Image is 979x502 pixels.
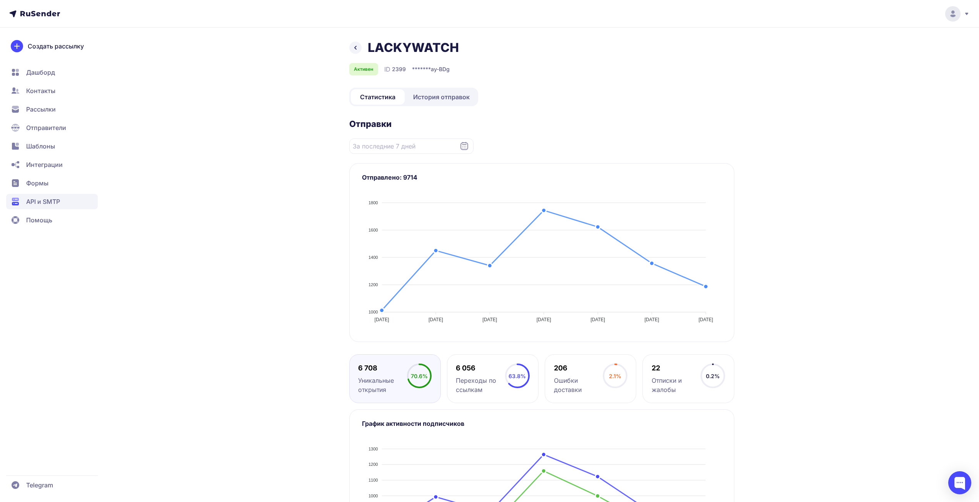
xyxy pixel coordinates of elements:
[456,376,505,394] div: Переходы по ссылкам
[362,419,722,428] h3: График активности подписчиков
[384,65,406,74] div: ID
[369,282,378,287] tspan: 1200
[369,478,378,482] tspan: 1100
[413,92,470,102] span: История отправок
[369,255,378,260] tspan: 1400
[26,480,53,490] span: Telegram
[26,142,55,151] span: Шаблоны
[362,173,722,182] h3: Отправлено: 9714
[360,92,395,102] span: Статистика
[509,373,526,379] span: 63.8%
[652,364,700,373] div: 22
[351,89,405,105] a: Статистика
[369,310,378,314] tspan: 1000
[28,42,84,51] span: Создать рассылку
[536,317,551,322] tspan: [DATE]
[368,40,459,55] h1: LACKYWATCH
[358,364,407,373] div: 6 708
[706,373,720,379] span: 0.2%
[456,364,505,373] div: 6 056
[590,317,605,322] tspan: [DATE]
[392,65,406,73] span: 2399
[26,197,60,206] span: API и SMTP
[369,228,378,232] tspan: 1600
[26,178,48,188] span: Формы
[411,373,428,379] span: 70.6%
[358,376,407,394] div: Уникальные открытия
[369,200,378,205] tspan: 1800
[644,317,659,322] tspan: [DATE]
[26,105,56,114] span: Рассылки
[26,86,55,95] span: Контакты
[406,89,477,105] a: История отправок
[26,123,66,132] span: Отправители
[609,373,621,379] span: 2.1%
[698,317,713,322] tspan: [DATE]
[349,118,734,129] h2: Отправки
[554,364,603,373] div: 206
[369,447,378,451] tspan: 1300
[349,138,474,154] input: Datepicker input
[431,65,450,73] span: ay-BDg
[369,462,378,467] tspan: 1200
[482,317,497,322] tspan: [DATE]
[26,160,63,169] span: Интеграции
[652,376,700,394] div: Отписки и жалобы
[26,68,55,77] span: Дашборд
[369,494,378,498] tspan: 1000
[554,376,603,394] div: Ошибки доставки
[6,477,98,493] a: Telegram
[428,317,443,322] tspan: [DATE]
[354,66,373,72] span: Активен
[26,215,52,225] span: Помощь
[374,317,389,322] tspan: [DATE]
